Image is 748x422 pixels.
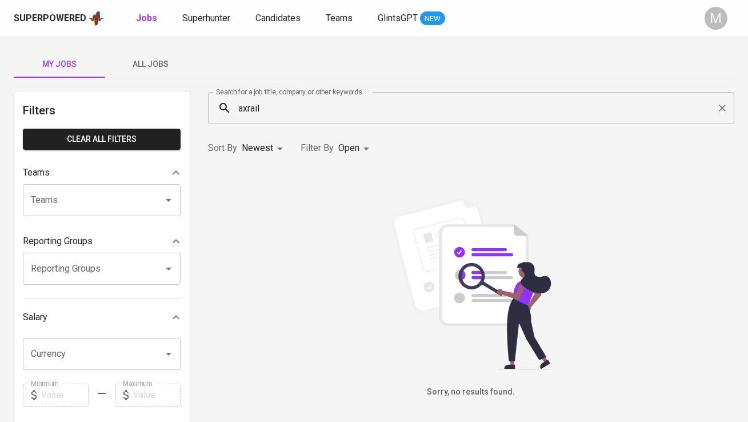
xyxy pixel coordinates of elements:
[714,100,730,116] button: Clear
[705,7,727,30] div: M
[14,12,86,25] div: Superpowered
[326,11,355,26] a: Teams
[133,384,181,407] input: Value
[338,142,359,153] span: Open
[386,198,557,369] img: file_searching.svg
[242,141,273,155] p: Newest
[23,129,181,150] button: Clear All filters
[378,13,418,23] span: GlintsGPT
[326,13,353,23] span: Teams
[182,13,230,23] span: Superhunter
[208,141,237,155] p: Sort By
[242,138,287,159] div: Newest
[23,234,93,248] p: Reporting Groups
[420,13,445,25] span: NEW
[23,310,47,324] p: Salary
[208,386,734,399] h6: Sorry, no results found.
[255,13,301,23] span: Candidates
[161,261,177,277] button: Open
[14,10,104,27] a: Superpoweredapp logo
[32,132,171,146] span: Clear All filters
[89,10,104,27] img: app logo
[23,230,181,253] div: Reporting Groups
[23,101,181,120] h6: Filters
[23,306,181,329] div: Salary
[301,141,334,155] p: Filter By
[23,166,50,180] p: Teams
[23,161,181,184] div: Teams
[378,11,445,26] a: GlintsGPT NEW
[136,13,157,23] b: Jobs
[161,192,177,208] button: Open
[112,57,190,71] span: All Jobs
[182,11,233,26] a: Superhunter
[136,11,159,26] a: Jobs
[255,11,303,26] a: Candidates
[161,346,177,362] button: Open
[338,138,373,159] div: Open
[41,384,89,407] input: Value
[21,57,98,71] span: My Jobs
